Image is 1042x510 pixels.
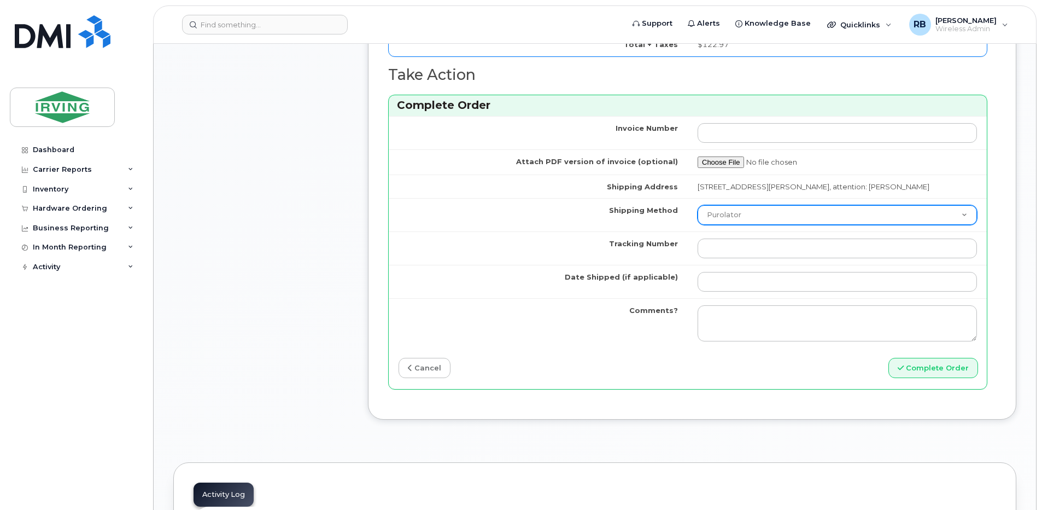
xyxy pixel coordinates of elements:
label: Date Shipped (if applicable) [565,272,678,282]
span: RB [914,18,926,31]
label: Shipping Address [607,182,678,192]
a: Alerts [680,13,728,34]
div: Roberts, Brad [901,14,1016,36]
a: cancel [399,358,450,378]
label: Comments? [629,305,678,316]
span: Knowledge Base [745,18,811,29]
span: [PERSON_NAME] [935,16,997,25]
span: $122.97 [698,40,729,49]
h3: Complete Order [397,98,979,113]
span: Wireless Admin [935,25,997,33]
input: Find something... [182,15,348,34]
span: Alerts [697,18,720,29]
h2: Take Action [388,67,987,83]
a: Knowledge Base [728,13,818,34]
label: Attach PDF version of invoice (optional) [516,157,678,167]
label: Shipping Method [609,205,678,216]
button: Complete Order [888,358,978,378]
td: [STREET_ADDRESS][PERSON_NAME], attention: [PERSON_NAME] [688,175,987,199]
label: Total + Taxes [624,39,678,50]
label: Tracking Number [609,239,678,249]
span: Support [642,18,672,29]
a: Support [625,13,680,34]
span: Quicklinks [840,20,880,29]
div: Quicklinks [819,14,899,36]
label: Invoice Number [616,123,678,134]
